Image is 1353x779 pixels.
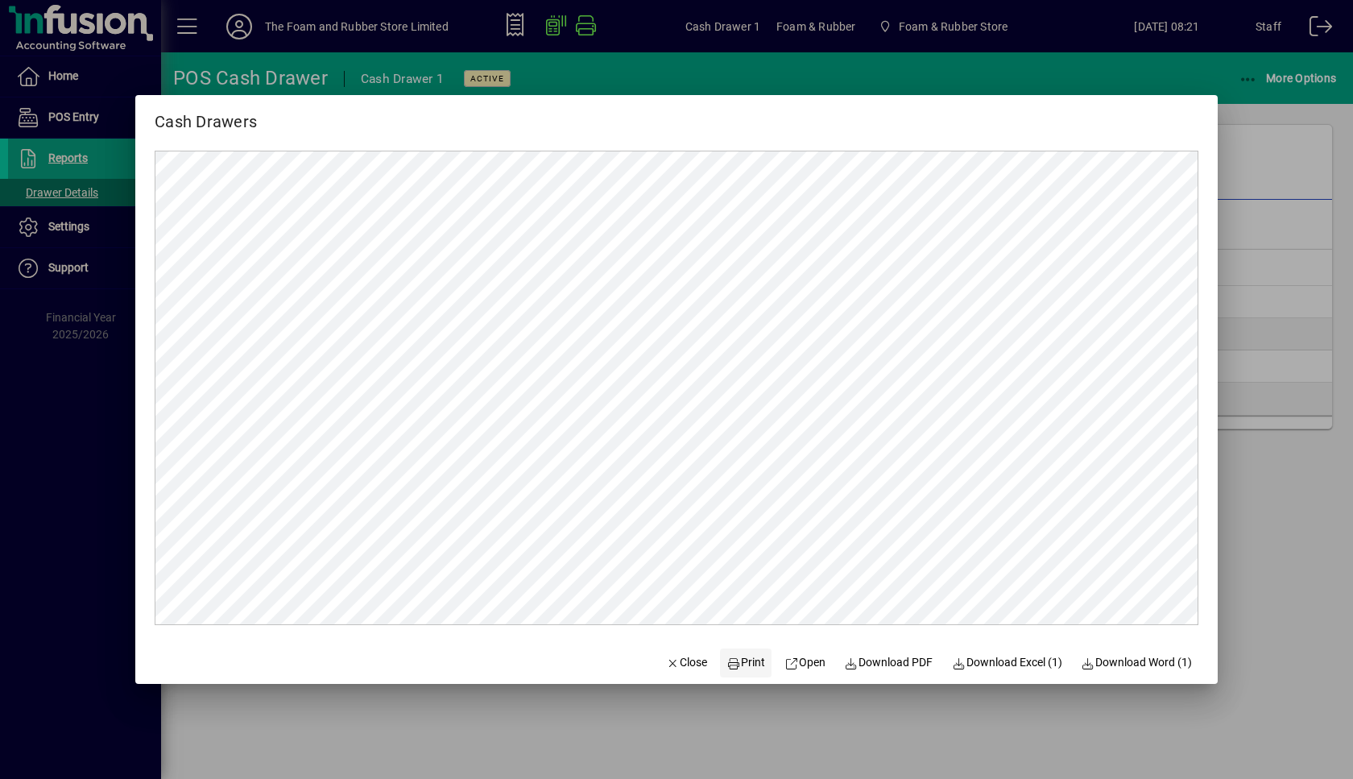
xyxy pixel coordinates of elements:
[845,654,933,671] span: Download PDF
[720,648,772,677] button: Print
[778,648,832,677] a: Open
[952,654,1062,671] span: Download Excel (1)
[666,654,708,671] span: Close
[726,654,765,671] span: Print
[135,95,276,135] h2: Cash Drawers
[784,654,825,671] span: Open
[838,648,940,677] a: Download PDF
[1082,654,1193,671] span: Download Word (1)
[660,648,714,677] button: Close
[1075,648,1199,677] button: Download Word (1)
[945,648,1069,677] button: Download Excel (1)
